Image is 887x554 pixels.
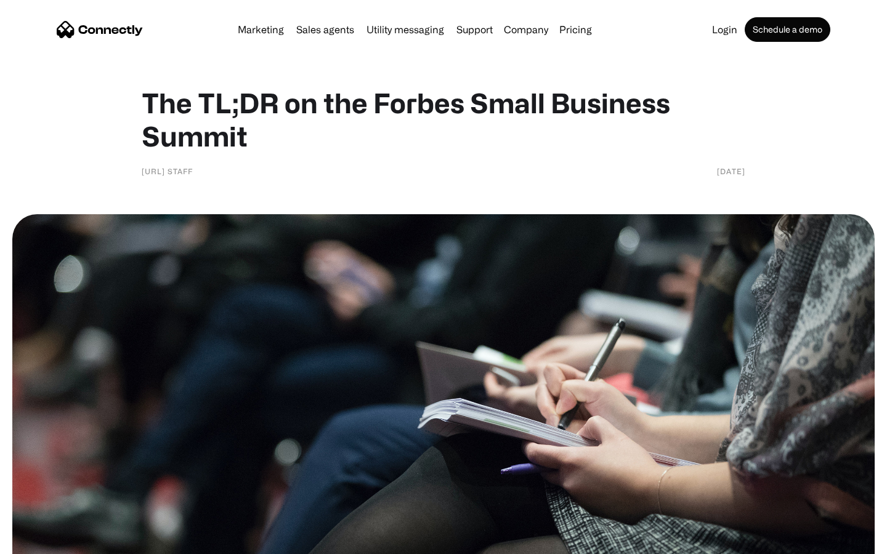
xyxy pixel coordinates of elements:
[291,25,359,34] a: Sales agents
[504,21,548,38] div: Company
[717,165,745,177] div: [DATE]
[554,25,597,34] a: Pricing
[707,25,742,34] a: Login
[12,532,74,550] aside: Language selected: English
[500,21,552,38] div: Company
[142,165,193,177] div: [URL] Staff
[362,25,449,34] a: Utility messaging
[142,86,745,153] h1: The TL;DR on the Forbes Small Business Summit
[25,532,74,550] ul: Language list
[57,20,143,39] a: home
[745,17,830,42] a: Schedule a demo
[452,25,498,34] a: Support
[233,25,289,34] a: Marketing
